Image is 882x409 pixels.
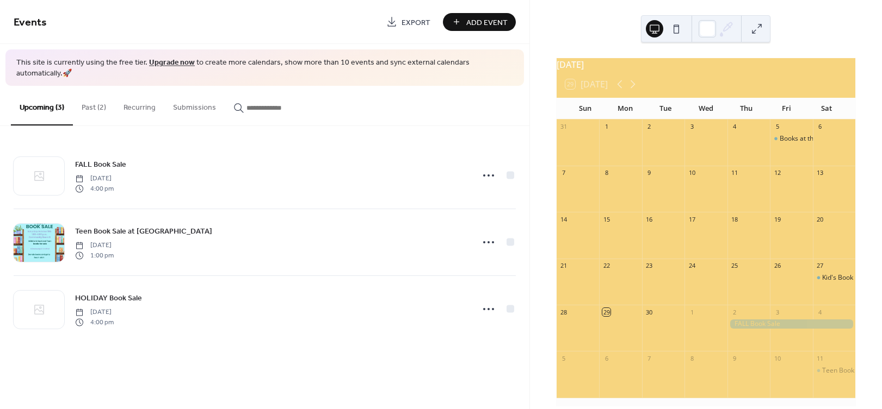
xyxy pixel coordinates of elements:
div: 3 [773,308,781,316]
div: 11 [816,354,824,362]
div: 10 [773,354,781,362]
div: 8 [688,354,696,362]
div: 5 [773,123,781,131]
div: Thu [726,98,766,119]
div: Sun [565,98,606,119]
div: 5 [560,354,568,362]
div: Sat [806,98,847,119]
span: HOLIDAY Book Sale [75,293,142,304]
div: Mon [606,98,646,119]
a: Teen Book Sale at [GEOGRAPHIC_DATA] [75,225,212,237]
a: FALL Book Sale [75,158,126,171]
div: 15 [602,215,610,223]
div: 26 [773,262,781,270]
span: 1:00 pm [75,250,114,260]
div: 4 [816,308,824,316]
button: Past (2) [73,86,115,124]
span: 4:00 pm [75,184,114,193]
button: Recurring [115,86,164,124]
div: Kid's Book Fest at Fams! [813,273,855,282]
span: 4:00 pm [75,317,114,327]
span: Events [14,12,47,33]
div: 27 [816,262,824,270]
div: Wed [686,98,726,119]
div: 29 [602,308,610,316]
div: 8 [602,169,610,177]
div: 21 [560,262,568,270]
div: 2 [731,308,739,316]
div: 6 [816,123,824,131]
div: 3 [688,123,696,131]
div: Books at the Beach! [770,134,812,143]
div: 4 [731,123,739,131]
div: 18 [731,215,739,223]
button: Upcoming (3) [11,86,73,125]
button: Add Event [443,13,516,31]
span: [DATE] [75,307,114,317]
div: Books at the Beach! [780,134,840,143]
span: FALL Book Sale [75,159,126,171]
span: Add Event [466,17,508,28]
div: 28 [560,308,568,316]
div: Fri [766,98,806,119]
div: 9 [731,354,739,362]
div: 24 [688,262,696,270]
div: 14 [560,215,568,223]
div: 1 [688,308,696,316]
div: 11 [731,169,739,177]
div: 9 [645,169,653,177]
a: HOLIDAY Book Sale [75,292,142,304]
button: Submissions [164,86,225,124]
div: 1 [602,123,610,131]
div: 7 [560,169,568,177]
span: Export [402,17,430,28]
a: Export [378,13,439,31]
span: [DATE] [75,241,114,250]
div: 10 [688,169,696,177]
a: Upgrade now [149,55,195,70]
div: 30 [645,308,653,316]
div: Tue [645,98,686,119]
div: 22 [602,262,610,270]
span: Teen Book Sale at [GEOGRAPHIC_DATA] [75,226,212,237]
div: 16 [645,215,653,223]
div: 19 [773,215,781,223]
div: 20 [816,215,824,223]
span: [DATE] [75,174,114,184]
div: 25 [731,262,739,270]
div: 17 [688,215,696,223]
div: Teen Book Sale at Wando Library [813,366,855,375]
div: 7 [645,354,653,362]
div: 23 [645,262,653,270]
div: 13 [816,169,824,177]
div: 6 [602,354,610,362]
div: FALL Book Sale [727,319,855,329]
div: 31 [560,123,568,131]
div: 12 [773,169,781,177]
div: [DATE] [557,58,855,71]
div: 2 [645,123,653,131]
span: This site is currently using the free tier. to create more calendars, show more than 10 events an... [16,58,513,79]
